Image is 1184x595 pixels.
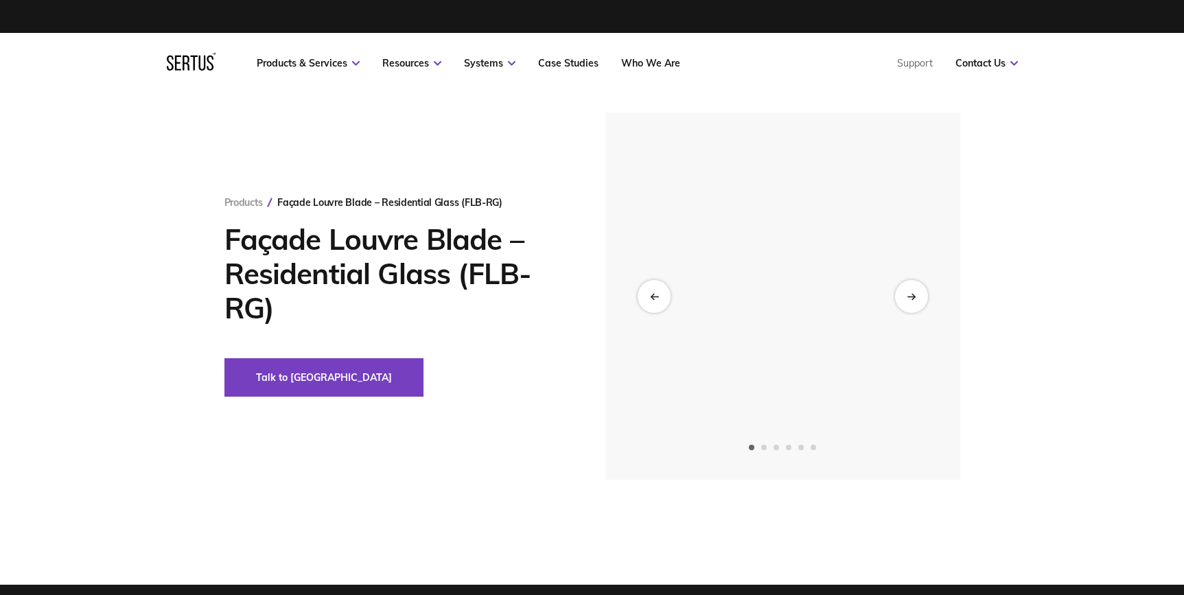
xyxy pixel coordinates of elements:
[382,57,441,69] a: Resources
[257,57,360,69] a: Products & Services
[895,280,928,313] div: Next slide
[897,57,933,69] a: Support
[638,280,671,313] div: Previous slide
[811,445,816,450] span: Go to slide 6
[224,358,423,397] button: Talk to [GEOGRAPHIC_DATA]
[798,445,804,450] span: Go to slide 5
[224,196,263,209] a: Products
[224,222,564,325] h1: Façade Louvre Blade – Residential Glass (FLB-RG)
[464,57,515,69] a: Systems
[955,57,1018,69] a: Contact Us
[761,445,767,450] span: Go to slide 2
[774,445,779,450] span: Go to slide 3
[786,445,791,450] span: Go to slide 4
[538,57,599,69] a: Case Studies
[621,57,680,69] a: Who We Are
